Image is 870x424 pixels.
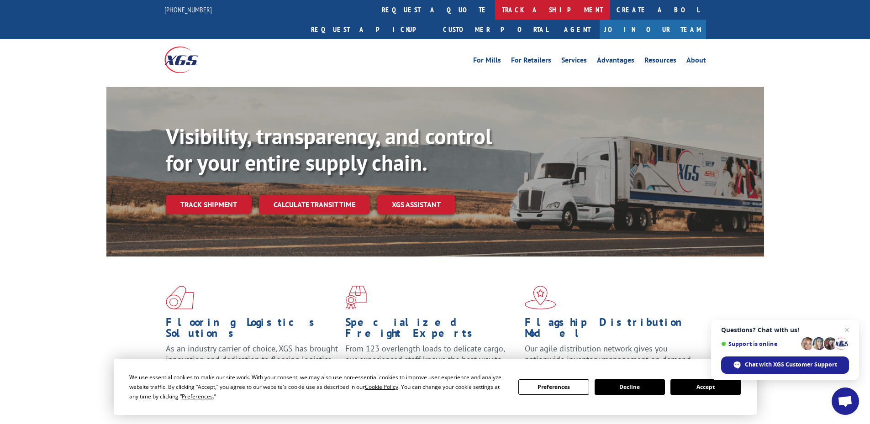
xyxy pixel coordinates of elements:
a: Track shipment [166,195,252,214]
a: Calculate transit time [259,195,370,215]
a: About [686,57,706,67]
a: Open chat [832,387,859,415]
span: Chat with XGS Customer Support [721,356,849,374]
button: Preferences [518,379,589,395]
span: Our agile distribution network gives you nationwide inventory management on demand. [525,343,693,365]
button: Accept [670,379,741,395]
a: Agent [555,20,600,39]
img: xgs-icon-flagship-distribution-model-red [525,286,556,309]
img: xgs-icon-focused-on-flooring-red [345,286,367,309]
b: Visibility, transparency, and control for your entire supply chain. [166,122,492,177]
h1: Flooring Logistics Solutions [166,317,338,343]
div: Cookie Consent Prompt [114,359,757,415]
a: Request a pickup [304,20,436,39]
div: We use essential cookies to make our site work. With your consent, we may also use non-essential ... [129,372,507,401]
a: Customer Portal [436,20,555,39]
h1: Specialized Freight Experts [345,317,518,343]
a: Join Our Team [600,20,706,39]
span: Preferences [182,393,213,400]
h1: Flagship Distribution Model [525,317,697,343]
span: Questions? Chat with us! [721,326,849,334]
a: For Mills [473,57,501,67]
span: As an industry carrier of choice, XGS has brought innovation and dedication to flooring logistics... [166,343,338,376]
a: [PHONE_NUMBER] [164,5,212,14]
span: Chat with XGS Customer Support [745,361,837,369]
a: XGS ASSISTANT [377,195,455,215]
a: Advantages [597,57,634,67]
span: Cookie Policy [365,383,398,391]
button: Decline [595,379,665,395]
a: For Retailers [511,57,551,67]
a: Services [561,57,587,67]
a: Resources [644,57,676,67]
p: From 123 overlength loads to delicate cargo, our experienced staff knows the best way to move you... [345,343,518,384]
img: xgs-icon-total-supply-chain-intelligence-red [166,286,194,309]
span: Support is online [721,340,798,347]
